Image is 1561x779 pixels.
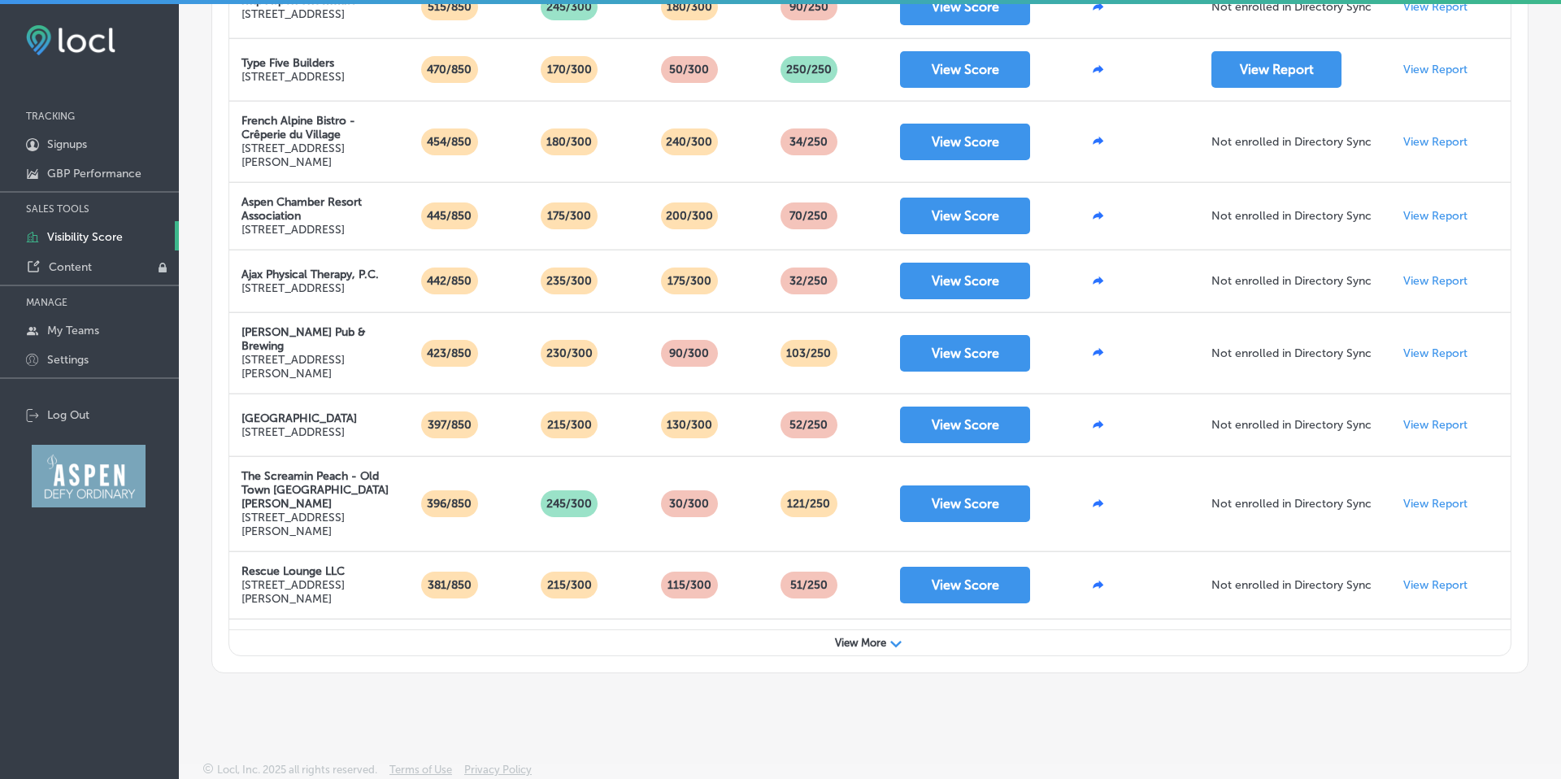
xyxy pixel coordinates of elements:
p: 381/850 [421,572,478,598]
p: [STREET_ADDRESS] [241,425,357,439]
p: 470/850 [420,56,478,83]
button: View Score [900,124,1030,160]
p: 34 /250 [783,128,834,155]
strong: Rescue Lounge LLC [241,564,345,578]
button: View Score [900,51,1030,88]
p: 90/300 [663,340,715,367]
p: [STREET_ADDRESS][PERSON_NAME] [241,511,397,538]
p: Log Out [47,408,89,422]
p: Not enrolled in Directory Sync [1211,418,1372,432]
p: [STREET_ADDRESS] [241,70,345,84]
p: 51 /250 [784,572,834,598]
p: 230/300 [540,340,599,367]
p: [STREET_ADDRESS][PERSON_NAME] [241,141,397,169]
a: View Report [1403,209,1468,223]
a: View Report [1403,63,1468,76]
strong: Ajax Physical Therapy, P.C. [241,268,379,281]
p: GBP Performance [47,167,141,181]
p: Not enrolled in Directory Sync [1211,346,1372,360]
p: 170/300 [541,56,598,83]
strong: French Alpine Bistro - Crêperie du Village [241,114,355,141]
p: 130/300 [660,411,719,438]
p: 30/300 [663,490,715,517]
p: Content [49,260,92,274]
p: Not enrolled in Directory Sync [1211,497,1372,511]
p: Not enrolled in Directory Sync [1211,274,1372,288]
p: [STREET_ADDRESS][PERSON_NAME] [241,578,397,606]
p: 250 /250 [780,56,838,83]
p: 397/850 [421,411,478,438]
p: Not enrolled in Directory Sync [1211,135,1372,149]
p: 175/300 [661,268,718,294]
p: [STREET_ADDRESS] [241,281,379,295]
p: Not enrolled in Directory Sync [1211,578,1372,592]
p: [STREET_ADDRESS] [241,7,356,21]
p: 32 /250 [783,268,834,294]
p: 103 /250 [780,340,837,367]
a: View Report [1403,135,1468,149]
p: 215/300 [541,411,598,438]
strong: Type Five Builders [241,56,334,70]
img: Aspen [32,445,146,507]
img: fda3e92497d09a02dc62c9cd864e3231.png [26,25,115,55]
button: View Score [900,198,1030,234]
span: View More [835,637,886,649]
p: 70 /250 [783,202,834,229]
p: 423/850 [420,340,478,367]
strong: [PERSON_NAME] Pub & Brewing [241,325,366,353]
button: View Report [1211,51,1341,88]
p: [STREET_ADDRESS] [241,223,397,237]
a: View Report [1403,346,1468,360]
button: View Score [900,263,1030,299]
p: 454/850 [420,128,478,155]
p: 180/300 [540,128,598,155]
strong: The Screamin Peach - Old Town [GEOGRAPHIC_DATA][PERSON_NAME] [241,469,389,511]
p: 215/300 [541,572,598,598]
button: View Score [900,335,1030,372]
strong: [GEOGRAPHIC_DATA] [241,411,357,425]
p: Signups [47,137,87,151]
p: 121 /250 [780,490,837,517]
p: 115/300 [661,572,718,598]
button: View Score [900,567,1030,603]
a: View Report [1403,497,1468,511]
a: View Report [1403,418,1468,432]
a: View Report [1211,63,1341,77]
p: Not enrolled in Directory Sync [1211,209,1372,223]
button: View Score [900,485,1030,522]
p: Visibility Score [47,230,123,244]
p: 175/300 [541,202,598,229]
a: View Report [1403,578,1468,592]
p: My Teams [47,324,99,337]
p: Settings [47,353,89,367]
p: 200/300 [659,202,720,229]
p: 396/850 [420,490,478,517]
p: [STREET_ADDRESS][PERSON_NAME] [241,353,397,381]
strong: Aspen Chamber Resort Association [241,195,362,223]
p: 235/300 [540,268,598,294]
p: Locl, Inc. 2025 all rights reserved. [217,764,377,776]
p: 52 /250 [783,411,834,438]
p: 245/300 [540,490,598,517]
p: 445/850 [420,202,478,229]
button: View Score [900,407,1030,443]
a: View Report [1403,274,1468,288]
p: 442/850 [420,268,478,294]
p: 240/300 [659,128,719,155]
